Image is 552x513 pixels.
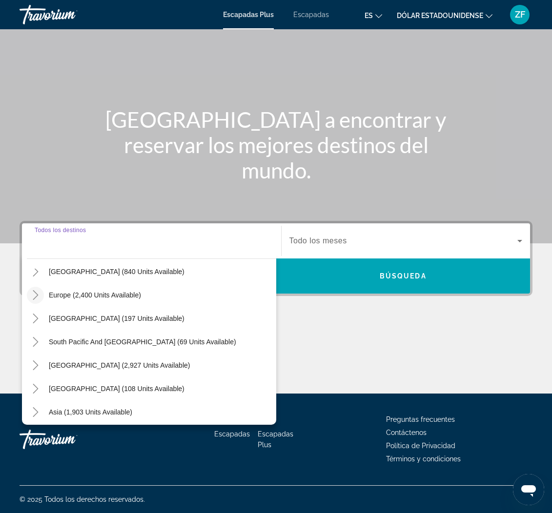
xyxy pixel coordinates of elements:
span: Asia (1,903 units available) [49,408,132,416]
span: [GEOGRAPHIC_DATA] (2,927 units available) [49,361,190,369]
a: Contáctenos [386,429,427,436]
font: ZF [515,9,525,20]
a: Política de Privacidad [386,442,455,450]
a: Escapadas Plus [258,430,293,449]
button: Toggle South America (2,927 units available) [27,357,44,374]
a: Preguntas frecuentes [386,415,455,423]
button: Europe (2,400 units available) [44,286,146,304]
button: Toggle Europe (2,400 units available) [27,287,44,304]
a: Travorium [20,2,117,27]
div: Widget de búsqueda [22,223,530,294]
a: Términos y condiciones [386,455,461,463]
button: Búsqueda [276,258,531,294]
font: Todo los meses [289,237,347,245]
a: Escapadas Plus [223,11,274,19]
button: South Pacific and [GEOGRAPHIC_DATA] (69 units available) [44,333,241,351]
font: es [365,12,373,20]
span: [GEOGRAPHIC_DATA] (108 units available) [49,385,184,393]
button: [GEOGRAPHIC_DATA] (197 units available) [44,310,189,327]
button: Cambiar moneda [397,8,492,22]
font: [GEOGRAPHIC_DATA] a encontrar y reservar los mejores destinos del mundo. [105,107,447,183]
button: Asia (1,903 units available) [44,403,137,421]
button: [GEOGRAPHIC_DATA] (108 units available) [44,380,189,397]
a: Travorium [20,425,117,454]
button: Toggle Central America (108 units available) [27,380,44,397]
button: Menú de usuario [507,4,532,25]
font: Todos los destinos [35,227,86,233]
span: South Pacific and [GEOGRAPHIC_DATA] (69 units available) [49,338,236,346]
button: [GEOGRAPHIC_DATA] (2,927 units available) [44,356,195,374]
span: Europe (2,400 units available) [49,291,141,299]
button: [GEOGRAPHIC_DATA] (840 units available) [44,263,189,280]
font: © 2025 Todos los derechos reservados. [20,495,145,503]
span: [GEOGRAPHIC_DATA] (840 units available) [49,268,184,276]
a: Escapadas [214,430,250,438]
iframe: Botón para iniciar la ventana de mensajería [513,474,544,505]
a: Escapadas [293,11,329,19]
button: Toggle Australia (197 units available) [27,310,44,327]
button: Toggle Asia (1,903 units available) [27,404,44,421]
font: Búsqueda [380,272,427,280]
span: [GEOGRAPHIC_DATA] (197 units available) [49,315,184,322]
button: Cambiar idioma [365,8,382,22]
font: Dólar estadounidense [397,12,483,20]
button: Toggle Caribbean & Atlantic Islands (840 units available) [27,263,44,280]
button: Toggle South Pacific and Oceania (69 units available) [27,334,44,351]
